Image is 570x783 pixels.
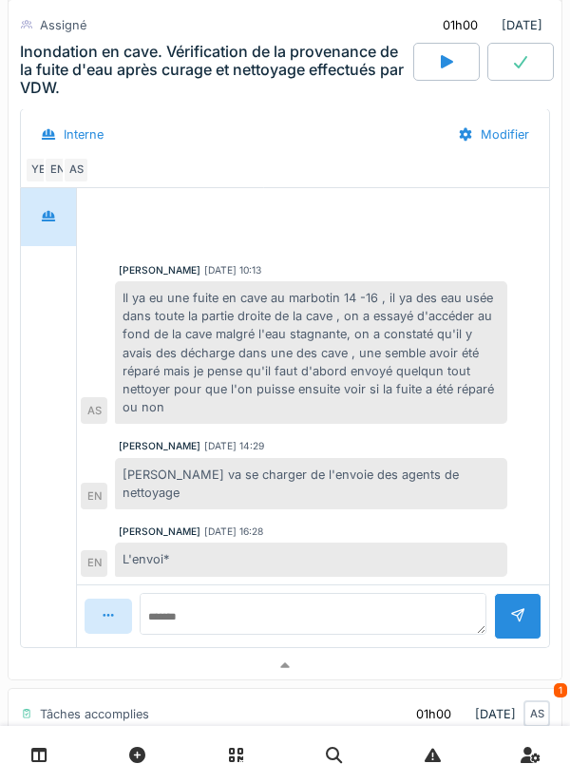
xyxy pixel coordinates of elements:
[20,43,409,98] div: Inondation en cave. Vérification de la provenance de la fuite d'eau après curage et nettoyage eff...
[443,16,478,34] div: 01h00
[523,700,550,727] div: AS
[40,705,149,723] div: Tâches accomplies
[204,263,261,277] div: [DATE] 10:13
[81,550,107,577] div: EN
[442,117,545,152] div: Modifier
[64,125,104,143] div: Interne
[81,483,107,509] div: EN
[119,525,200,539] div: [PERSON_NAME]
[119,439,200,453] div: [PERSON_NAME]
[119,263,200,277] div: [PERSON_NAME]
[115,543,507,576] div: L'envoi*
[554,683,567,697] div: 1
[115,458,507,509] div: [PERSON_NAME] va se charger de l'envoie des agents de nettoyage
[204,525,263,539] div: [DATE] 16:28
[204,439,264,453] div: [DATE] 14:29
[400,697,550,732] div: [DATE]
[427,8,550,43] div: [DATE]
[115,281,507,424] div: Il ya eu une fuite en cave au marbotin 14 -16 , il ya des eau usée dans toute la partie droite de...
[40,16,86,34] div: Assigné
[63,157,89,183] div: AS
[81,397,107,424] div: AS
[44,157,70,183] div: EN
[25,157,51,183] div: YE
[416,705,451,723] div: 01h00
